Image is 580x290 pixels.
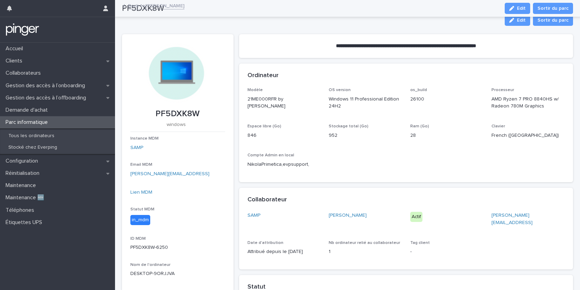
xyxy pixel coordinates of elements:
[247,241,283,245] span: Date d'attribution
[3,144,63,150] p: Stocké chez Everping
[329,132,402,139] p: 952
[410,212,422,222] div: Actif
[130,109,225,119] p: PF5DXK8W
[247,196,287,204] h2: Collaborateur
[3,182,41,189] p: Maintenance
[3,158,44,164] p: Configuration
[410,248,483,255] p: -
[491,213,533,225] a: [PERSON_NAME][EMAIL_ADDRESS]
[491,88,514,92] span: Processeur
[247,72,278,80] h2: Ordinateur
[491,132,565,139] p: French ([GEOGRAPHIC_DATA])
[410,132,483,139] p: 28
[410,96,483,103] p: 26100
[329,96,402,110] p: Windows 11 Professional Edition 24H2
[247,124,281,128] span: Espace libre (Go)
[533,15,573,26] button: Sortir du parc
[247,96,321,110] p: 21ME000RFR by [PERSON_NAME]
[130,171,209,176] a: [PERSON_NAME][EMAIL_ADDRESS]
[329,241,400,245] span: Nb ordinateur relié au collaborateur
[130,136,159,141] span: Instance MDM
[247,212,260,219] a: SAMP
[130,163,152,167] span: Email MDM
[130,237,146,241] span: ID MDM
[247,132,321,139] p: 846
[128,1,184,9] a: Back to[PERSON_NAME]
[3,107,53,113] p: Demande d'achat
[130,270,225,277] p: DESKTOP-9ORJJVA
[410,88,427,92] span: os_build
[130,244,225,251] p: PF5DXK8W-6250
[537,17,568,24] span: Sortir du parc
[3,133,60,139] p: Tous les ordinateurs
[329,248,402,255] p: 1
[3,170,45,177] p: Réinitialisation
[130,144,143,151] a: SAMP
[3,207,40,214] p: Téléphones
[3,70,46,76] p: Collaborateurs
[3,119,53,126] p: Parc informatique
[329,212,367,219] a: [PERSON_NAME]
[247,161,321,168] p: NikolaPrimetica,evpsupport,
[491,96,565,110] p: AMD Ryzen 7 PRO 8840HS w/ Radeon 780M Graphics
[517,18,526,23] span: Edit
[130,207,154,211] span: Statut MDM
[247,248,321,255] p: Attribué depuis le [DATE]
[130,215,150,225] div: in_mdm
[3,95,92,101] p: Gestion des accès à l’offboarding
[3,194,50,201] p: Maintenance 🆕
[130,122,222,128] p: windows
[6,23,39,37] img: mTgBEunGTSyRkCgitkcU
[247,153,294,157] span: Compte Admin en local
[410,124,429,128] span: Ram (Go)
[329,124,368,128] span: Stockage total (Go)
[3,82,91,89] p: Gestion des accès à l’onboarding
[329,88,351,92] span: OS version
[130,190,152,195] a: Lien MDM
[491,124,505,128] span: Clavier
[247,88,263,92] span: Modèle
[3,219,48,226] p: Étiquettes UPS
[410,241,430,245] span: Tag client
[3,58,28,64] p: Clients
[130,263,170,267] span: Nom de l'ordinateur
[505,15,530,26] button: Edit
[3,45,29,52] p: Accueil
